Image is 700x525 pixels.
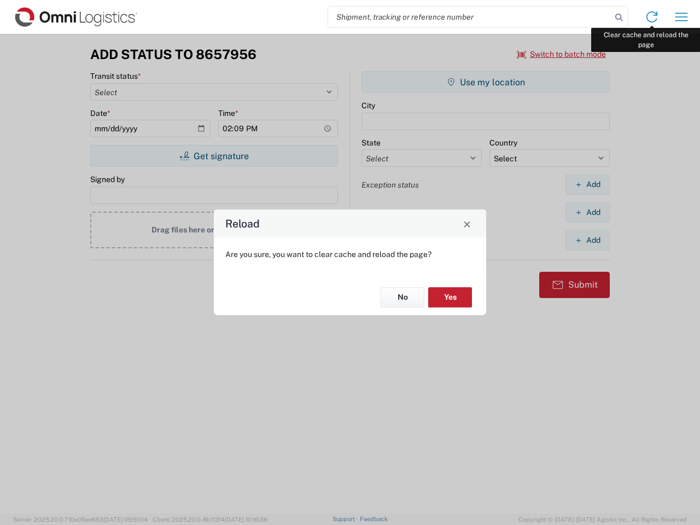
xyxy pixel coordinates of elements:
button: No [381,287,424,307]
h4: Reload [225,216,260,232]
input: Shipment, tracking or reference number [328,7,611,27]
p: Are you sure, you want to clear cache and reload the page? [225,249,475,259]
button: Yes [428,287,472,307]
button: Close [459,216,475,231]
